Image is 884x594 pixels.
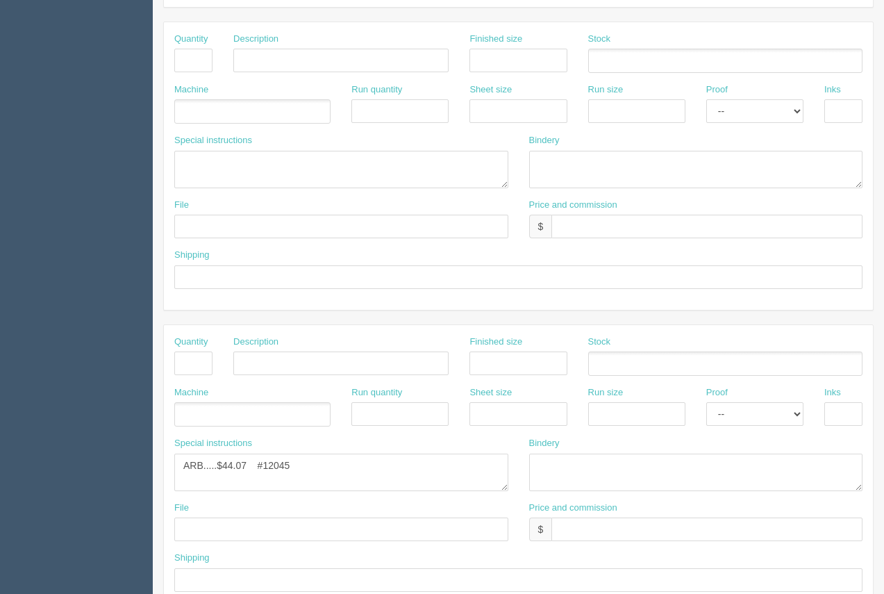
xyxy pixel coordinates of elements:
label: Quantity [174,336,208,349]
label: Shipping [174,249,210,262]
label: Machine [174,83,208,97]
label: Finished size [469,336,522,349]
label: Bindery [529,437,560,450]
label: Run quantity [351,386,402,399]
label: Finished size [469,33,522,46]
label: Shipping [174,552,210,565]
label: Stock [588,336,611,349]
label: Inks [824,386,841,399]
label: Machine [174,386,208,399]
label: Proof [706,83,728,97]
textarea: ARB.....$44.07 #12045 [174,454,508,491]
label: Run quantity [351,83,402,97]
div: $ [529,518,552,541]
label: Sheet size [469,386,512,399]
label: Price and commission [529,502,617,515]
label: Inks [824,83,841,97]
label: Description [233,336,278,349]
label: Description [233,33,278,46]
label: Bindery [529,134,560,147]
label: Price and commission [529,199,617,212]
label: File [174,199,189,212]
label: Special instructions [174,134,252,147]
label: Run size [588,386,624,399]
div: $ [529,215,552,238]
label: Sheet size [469,83,512,97]
label: Quantity [174,33,208,46]
label: Proof [706,386,728,399]
label: File [174,502,189,515]
label: Run size [588,83,624,97]
label: Special instructions [174,437,252,450]
label: Stock [588,33,611,46]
